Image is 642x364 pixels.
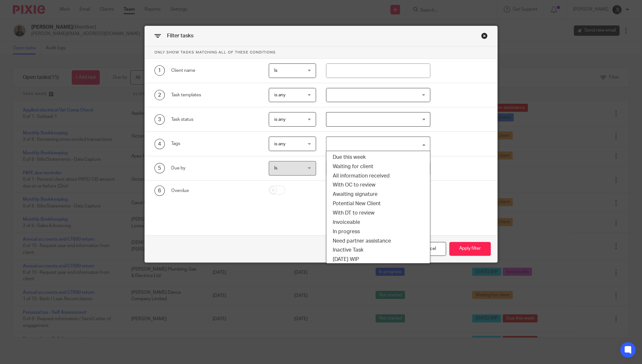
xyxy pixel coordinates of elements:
li: Waiting for client [326,162,430,171]
div: Due by [171,165,259,171]
p: Only show tasks matching all of these conditions [145,46,497,59]
div: 2 [154,90,165,100]
span: is any [274,117,285,122]
div: Tags [171,140,259,147]
li: Due this week [326,153,430,162]
div: Search for option [326,112,430,127]
div: Search for option [326,137,430,151]
div: 5 [154,163,165,173]
div: 4 [154,139,165,149]
li: With OC to review [326,180,430,190]
div: Task templates [171,92,259,98]
li: Need partner assistance [326,236,430,246]
div: 6 [154,186,165,196]
li: Invoiceable [326,218,430,227]
button: Apply filter [449,242,491,256]
div: Close this dialog window [481,33,488,39]
div: 3 [154,114,165,125]
span: is any [274,93,285,97]
li: All information received [326,171,430,181]
li: Potential New Client [326,199,430,208]
div: 1 [154,65,165,76]
li: With DT to review [326,208,430,218]
li: Awaiting signature [326,190,430,199]
li: [DATE] WIP [326,255,430,264]
div: Task status [171,116,259,123]
li: Inactive Task [326,245,430,255]
span: Filter tasks [167,33,193,38]
input: Search for option [327,138,426,149]
div: Overdue [171,187,259,194]
div: Client name [171,67,259,74]
span: is any [274,142,285,146]
span: Is [274,68,277,73]
span: Is [274,166,277,170]
input: Search for option [327,114,426,125]
li: In progress [326,227,430,236]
